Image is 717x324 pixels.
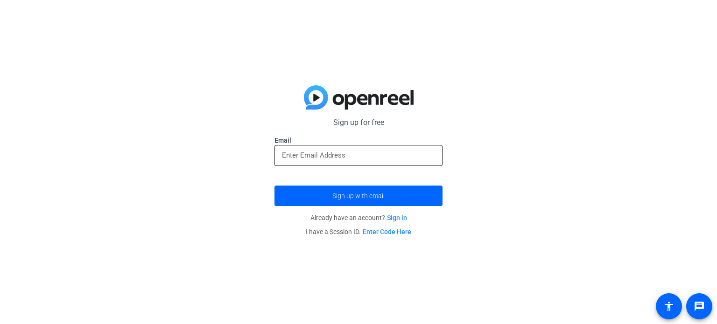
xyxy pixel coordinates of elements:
img: blue-gradient.svg [304,85,414,110]
label: Email [274,136,443,145]
p: Sign up for free [274,117,443,128]
a: Enter Code Here [363,228,411,235]
span: I have a Session ID. [306,228,411,235]
mat-icon: accessibility [663,301,675,312]
input: Enter Email Address [282,150,435,161]
span: Already have an account? [310,214,407,221]
button: Sign up with email [274,186,443,206]
a: Sign in [387,214,407,221]
mat-icon: message [694,301,705,312]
